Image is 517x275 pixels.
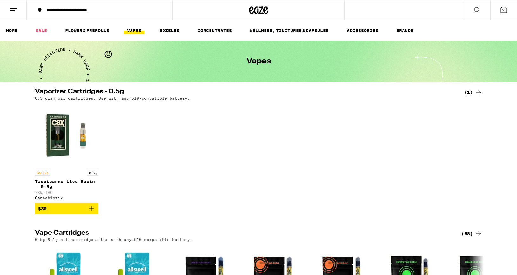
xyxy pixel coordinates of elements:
[124,27,144,34] a: VAPES
[35,237,192,242] p: 0.5g & 1g oil cartridges, Use with any 510-compatible battery.
[344,27,381,34] a: ACCESSORIES
[35,190,98,195] p: 73% THC
[35,170,50,176] p: SATIVA
[35,179,98,189] p: Tropicanna Live Resin - 0.5g
[246,58,271,65] h1: Vapes
[194,27,235,34] a: CONCENTRATES
[3,27,21,34] a: HOME
[464,88,482,96] a: (1)
[35,88,451,96] h2: Vaporizer Cartridges - 0.5g
[156,27,183,34] a: EDIBLES
[35,96,190,100] p: 0.5 gram oil cartridges. Use with any 510-compatible battery.
[393,27,417,34] a: BRANDS
[35,103,98,203] a: Open page for Tropicanna Live Resin - 0.5g from Cannabiotix
[35,103,98,167] img: Cannabiotix - Tropicanna Live Resin - 0.5g
[62,27,112,34] a: FLOWER & PREROLLS
[461,230,482,237] a: (68)
[35,230,451,237] h2: Vape Cartridges
[32,27,50,34] a: SALE
[35,196,98,200] div: Cannabiotix
[87,170,98,176] p: 0.5g
[38,206,47,211] span: $30
[35,203,98,214] button: Add to bag
[246,27,332,34] a: WELLNESS, TINCTURES & CAPSULES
